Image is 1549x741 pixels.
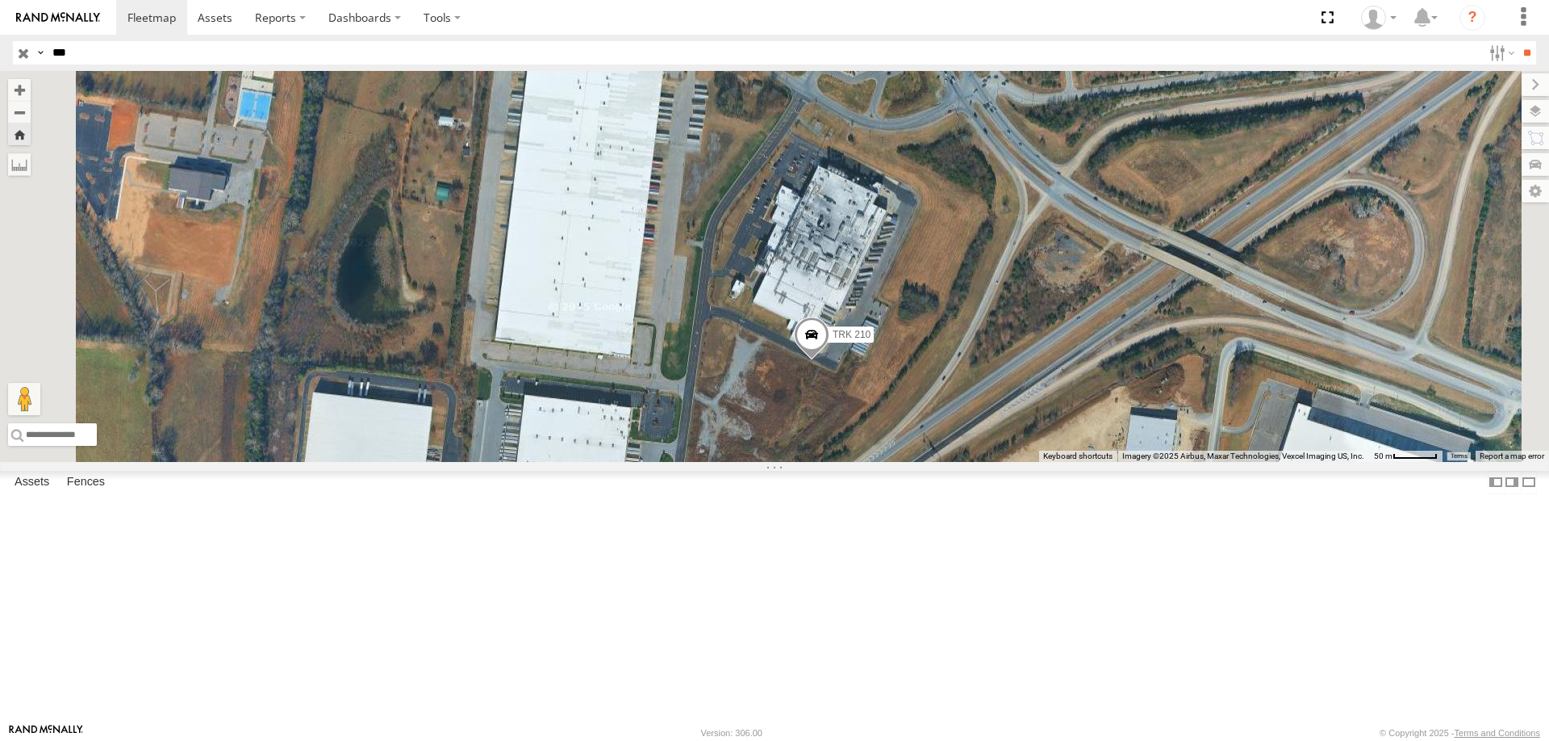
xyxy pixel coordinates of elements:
span: Imagery ©2025 Airbus, Maxar Technologies, Vexcel Imaging US, Inc. [1122,452,1364,460]
button: Zoom out [8,101,31,123]
i: ? [1459,5,1485,31]
label: Search Filter Options [1483,41,1518,65]
label: Fences [59,471,113,493]
div: Version: 306.00 [701,728,762,738]
button: Zoom Home [8,123,31,145]
label: Dock Summary Table to the Left [1488,471,1504,494]
a: Terms and Conditions [1455,728,1540,738]
label: Search Query [34,41,47,65]
label: Hide Summary Table [1521,471,1537,494]
button: Drag Pegman onto the map to open Street View [8,383,40,415]
span: 50 m [1374,452,1392,460]
label: Dock Summary Table to the Right [1504,471,1520,494]
img: rand-logo.svg [16,12,100,23]
div: © Copyright 2025 - [1380,728,1540,738]
a: Report a map error [1480,452,1544,460]
button: Map Scale: 50 m per 52 pixels [1369,451,1443,462]
a: Terms (opens in new tab) [1451,453,1468,460]
label: Measure [8,153,31,176]
label: Assets [6,471,57,493]
div: Nele . [1355,6,1402,30]
a: Visit our Website [9,725,83,741]
label: Map Settings [1522,180,1549,202]
span: TRK 210 [833,329,871,340]
button: Keyboard shortcuts [1043,451,1113,462]
button: Zoom in [8,79,31,101]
